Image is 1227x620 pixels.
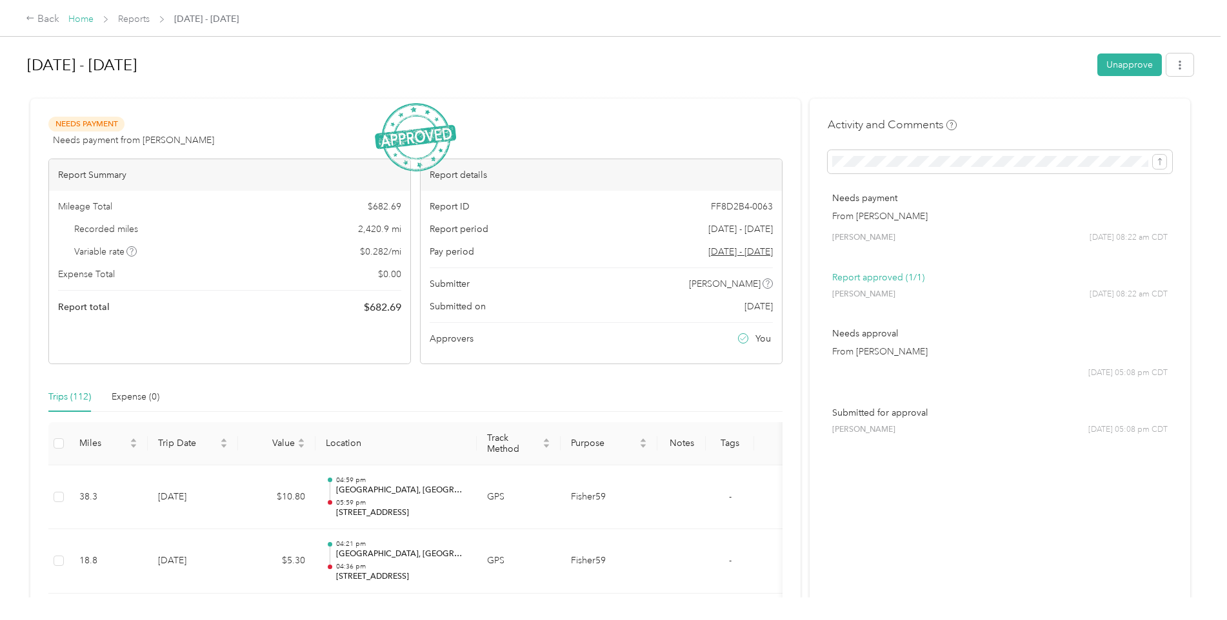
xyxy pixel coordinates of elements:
span: caret-up [220,436,228,444]
p: From [PERSON_NAME] [832,209,1168,223]
span: caret-down [130,442,137,450]
p: 04:21 pm [336,539,466,548]
span: Miles [79,438,127,449]
span: Submitter [430,277,470,291]
div: Trips (112) [48,390,91,404]
span: Report period [430,222,488,236]
td: 18.8 [69,529,148,594]
p: 05:59 pm [336,498,466,507]
td: Fisher59 [561,529,657,594]
span: Value [248,438,295,449]
span: Needs Payment [48,117,125,131]
td: $5.30 [238,529,315,594]
div: Back [26,12,59,27]
th: Tags [706,422,754,465]
span: caret-up [543,436,550,444]
p: 04:36 pm [336,562,466,571]
span: Report ID [430,200,470,213]
span: Purpose [571,438,637,449]
span: caret-up [639,436,647,444]
span: $ 0.00 [378,267,401,281]
span: [PERSON_NAME] [832,232,895,244]
span: - [729,555,732,566]
p: Needs approval [832,327,1168,340]
p: [STREET_ADDRESS] [336,571,466,583]
div: Report details [421,159,782,191]
span: [DATE] 08:22 am CDT [1090,232,1168,244]
div: Expense (0) [112,390,159,404]
span: $ 682.69 [368,200,401,213]
span: You [755,332,771,345]
td: 38.3 [69,465,148,530]
span: Trip Date [158,438,217,449]
th: Location [315,422,477,465]
td: GPS [477,465,561,530]
span: [PERSON_NAME] [832,424,895,436]
span: [DATE] [744,300,773,313]
span: Go to pay period [708,245,773,258]
button: Unapprove [1097,53,1162,76]
td: Fisher59 [561,465,657,530]
th: Notes [657,422,706,465]
span: $ 682.69 [364,300,401,315]
span: Submitted on [430,300,486,313]
span: [PERSON_NAME] [689,277,761,291]
p: Submitted for approval [832,406,1168,420]
iframe: Everlance-gr Chat Button Frame [1155,548,1227,620]
p: Needs payment [832,191,1168,205]
p: [GEOGRAPHIC_DATA], [GEOGRAPHIC_DATA] [336,485,466,496]
span: 2,420.9 mi [358,222,401,236]
td: [DATE] [148,465,238,530]
h1: Aug 1 - 31, 2025 [27,50,1088,81]
div: Report Summary [49,159,410,191]
a: Reports [118,14,150,24]
span: - [729,491,732,502]
span: caret-up [130,436,137,444]
span: caret-down [639,442,647,450]
th: Value [238,422,315,465]
span: Expense Total [58,267,115,281]
span: FF8D2B4-0063 [711,200,773,213]
span: [DATE] 08:22 am CDT [1090,289,1168,300]
span: [DATE] 05:08 pm CDT [1088,367,1168,379]
td: [DATE] [148,529,238,594]
span: Mileage Total [58,200,112,213]
th: Miles [69,422,148,465]
span: caret-up [297,436,305,444]
td: $10.80 [238,465,315,530]
span: [DATE] - [DATE] [708,222,773,236]
h4: Activity and Comments [828,117,957,133]
span: Pay period [430,245,474,258]
p: [GEOGRAPHIC_DATA], [GEOGRAPHIC_DATA] [336,548,466,560]
a: Home [68,14,94,24]
span: Recorded miles [74,222,138,236]
span: Needs payment from [PERSON_NAME] [53,133,214,147]
span: Approvers [430,332,474,345]
p: Report approved (1/1) [832,271,1168,284]
th: Trip Date [148,422,238,465]
span: Variable rate [74,245,137,258]
td: GPS [477,529,561,594]
th: Track Method [477,422,561,465]
span: [DATE] - [DATE] [174,12,239,26]
span: caret-down [543,442,550,450]
p: From [PERSON_NAME] [832,345,1168,358]
span: caret-down [220,442,228,450]
span: $ 0.282 / mi [360,245,401,258]
span: [PERSON_NAME] [832,289,895,300]
span: [DATE] 05:08 pm CDT [1088,424,1168,436]
p: 04:59 pm [336,476,466,485]
span: Report total [58,300,110,314]
img: ApprovedStamp [375,103,456,172]
span: Track Method [487,432,540,454]
th: Purpose [561,422,657,465]
p: [STREET_ADDRESS] [336,507,466,519]
span: caret-down [297,442,305,450]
